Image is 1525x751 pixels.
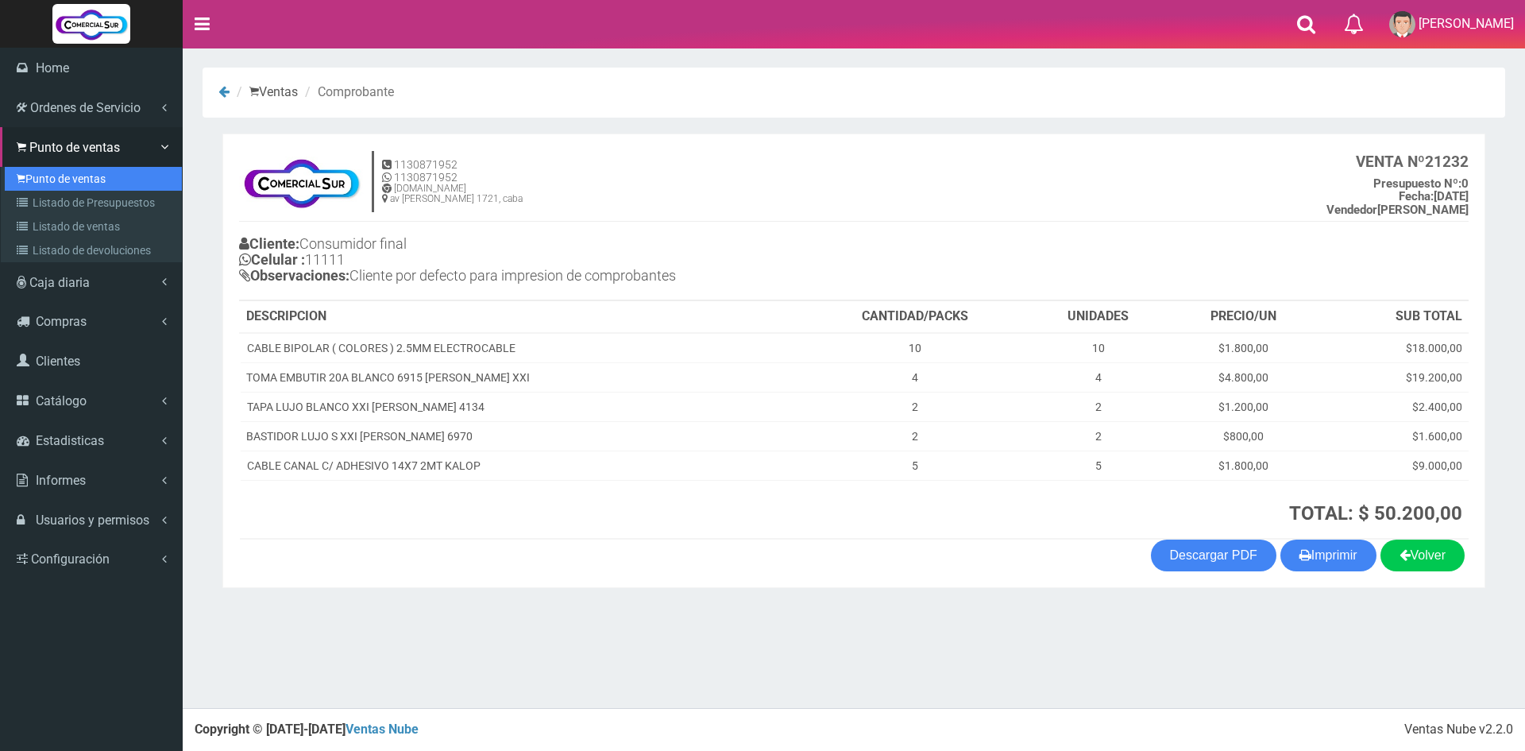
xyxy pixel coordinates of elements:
[1168,451,1318,480] td: $1.800,00
[1318,421,1469,451] td: $1.600,00
[1168,392,1318,421] td: $1.200,00
[239,232,854,291] h4: Consumidor final 11111 Cliente por defecto para impresion de comprobantes
[1029,421,1169,451] td: 2
[5,215,182,238] a: Listado de ventas
[802,421,1029,451] td: 2
[382,159,523,184] h5: 1130871952 1130871952
[1029,301,1169,333] th: UNIDADES
[52,4,130,44] img: Logo grande
[802,362,1029,392] td: 4
[29,140,120,155] span: Punto de ventas
[1151,540,1276,571] a: Descargar PDF
[1318,362,1469,392] td: $19.200,00
[1373,176,1469,191] b: 0
[36,513,149,528] span: Usuarios y permisos
[802,333,1029,363] td: 10
[5,191,182,215] a: Listado de Presupuestos
[382,184,523,204] h6: [DOMAIN_NAME] av [PERSON_NAME] 1721, caba
[36,433,104,448] span: Estadisticas
[1318,301,1469,333] th: SUB TOTAL
[240,333,802,363] td: CABLE BIPOLAR ( COLORES ) 2.5MM ELECTROCABLE
[802,392,1029,421] td: 2
[1356,153,1425,171] strong: VENTA Nº
[31,552,110,567] span: Configuración
[1380,540,1465,571] a: Volver
[240,392,802,421] td: TAPA LUJO BLANCO XXI [PERSON_NAME] 4134
[1318,333,1469,363] td: $18.000,00
[30,100,141,115] span: Ordenes de Servicio
[1318,451,1469,480] td: $9.000,00
[1318,392,1469,421] td: $2.400,00
[29,275,90,290] span: Caja diaria
[195,722,419,737] strong: Copyright © [DATE]-[DATE]
[1356,153,1469,171] b: 21232
[1168,333,1318,363] td: $1.800,00
[233,83,298,102] li: Ventas
[239,235,299,252] b: Cliente:
[1168,421,1318,451] td: $800,00
[346,722,419,737] a: Ventas Nube
[36,354,80,369] span: Clientes
[1029,451,1169,480] td: 5
[240,362,802,392] td: TOMA EMBUTIR 20A BLANCO 6915 [PERSON_NAME] XXI
[36,60,69,75] span: Home
[1029,362,1169,392] td: 4
[36,393,87,408] span: Catálogo
[1168,301,1318,333] th: PRECIO/UN
[1404,721,1513,739] div: Ventas Nube v2.2.0
[1389,11,1415,37] img: User Image
[240,301,802,333] th: DESCRIPCION
[239,251,305,268] b: Celular :
[1373,176,1461,191] strong: Presupuesto Nº:
[1289,502,1462,525] strong: TOTAL: $ 50.200,00
[1029,392,1169,421] td: 2
[1029,333,1169,363] td: 10
[240,451,802,480] td: CABLE CANAL C/ ADHESIVO 14X7 2MT KALOP
[1280,540,1376,571] button: Imprimir
[301,83,394,102] li: Comprobante
[239,150,364,214] img: f695dc5f3a855ddc19300c990e0c55a2.jpg
[239,267,349,284] b: Observaciones:
[5,238,182,262] a: Listado de devoluciones
[5,167,182,191] a: Punto de ventas
[802,301,1029,333] th: CANTIDAD/PACKS
[1399,189,1434,203] strong: Fecha:
[802,451,1029,480] td: 5
[240,421,802,451] td: BASTIDOR LUJO S XXI [PERSON_NAME] 6970
[1326,203,1377,217] strong: Vendedor
[1399,189,1469,203] b: [DATE]
[1168,362,1318,392] td: $4.800,00
[1419,16,1514,31] span: [PERSON_NAME]
[36,473,86,488] span: Informes
[1326,203,1469,217] b: [PERSON_NAME]
[36,314,87,329] span: Compras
